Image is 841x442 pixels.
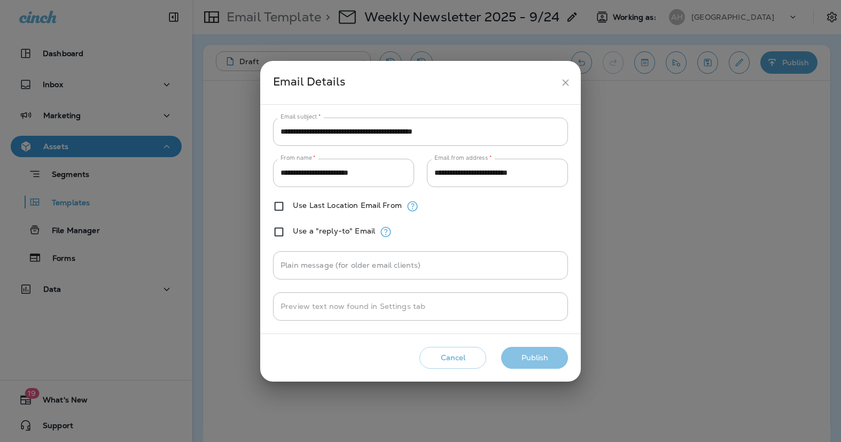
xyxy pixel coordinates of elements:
label: Use a "reply-to" Email [293,227,375,235]
button: Publish [501,347,568,369]
label: Email from address [434,154,492,162]
button: close [556,73,575,92]
button: Cancel [419,347,486,369]
label: From name [281,154,316,162]
label: Email subject [281,113,321,121]
div: Email Details [273,73,556,92]
label: Use Last Location Email From [293,201,402,210]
